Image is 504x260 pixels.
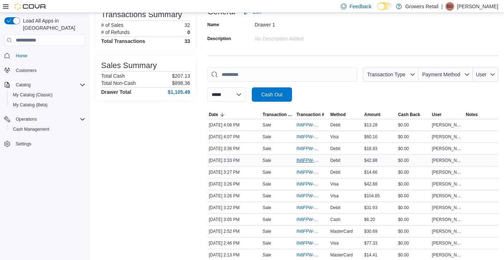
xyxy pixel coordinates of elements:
span: $13.28 [364,122,377,128]
p: Sale [263,146,271,151]
button: User [473,67,498,82]
p: $207.13 [172,73,190,79]
span: $30.69 [364,228,377,234]
button: Settings [1,139,88,149]
span: [PERSON_NAME] [432,169,463,175]
div: Ben Dick [446,2,454,11]
span: Load All Apps in [GEOGRAPHIC_DATA] [20,17,85,32]
span: Feedback [349,3,371,10]
div: $0.00 [397,251,430,259]
span: Home [16,53,27,59]
input: This is a search bar. As you type, the results lower in the page will automatically filter. [207,67,357,82]
button: Home [1,50,88,61]
span: Notes [466,112,478,117]
span: Debit [330,122,340,128]
span: [PERSON_NAME] [432,181,463,187]
a: My Catalog (Classic) [10,91,56,99]
span: IN6FPW-2031968 [296,146,320,151]
button: Method [329,110,363,119]
span: My Catalog (Beta) [10,101,85,109]
span: Visa [330,193,339,199]
button: Catalog [1,80,88,90]
p: Sale [263,252,271,258]
button: IN6FPW-2031947 [296,203,327,212]
p: Sale [263,134,271,140]
div: $0.00 [397,192,430,200]
span: User [432,112,442,117]
div: [DATE] 4:07 PM [207,133,261,141]
span: $77.33 [364,240,377,246]
span: IN6FPW-2031904 [296,240,320,246]
button: IN6FPW-2031864 [296,251,327,259]
span: $18.93 [364,146,377,151]
a: Settings [13,140,34,148]
h4: Total Transactions [101,38,145,44]
span: Transaction Type [263,112,293,117]
span: $31.93 [364,205,377,211]
button: Cash Management [7,124,88,134]
div: $0.00 [397,203,430,212]
span: Debit [330,205,340,211]
span: My Catalog (Classic) [13,92,53,98]
button: Transaction # [295,110,329,119]
div: $0.00 [397,144,430,153]
span: Amount [364,112,380,117]
p: 32 [184,22,190,28]
div: $0.00 [397,215,430,224]
div: [DATE] 3:36 PM [207,144,261,153]
span: Debit [330,158,340,163]
div: No Description added [255,33,351,42]
span: Customers [13,66,85,75]
span: My Catalog (Beta) [13,102,48,108]
button: IN6FPW-2032014 [296,121,327,129]
span: IN6FPW-2031947 [296,205,320,211]
span: IN6FPW-2031929 [296,217,320,222]
button: IN6FPW-2031968 [296,144,327,153]
button: Transaction Type [363,67,418,82]
span: Catalog [13,81,85,89]
p: Sale [263,122,271,128]
p: [PERSON_NAME] [457,2,498,11]
p: Sale [263,193,271,199]
a: Customers [13,66,39,75]
span: Home [13,51,85,60]
button: User [430,110,464,119]
span: Catalog [16,82,30,88]
span: User [476,72,487,77]
p: Sale [263,228,271,234]
p: Growers Retail [405,2,439,11]
p: Sale [263,181,271,187]
p: Sale [263,240,271,246]
div: [DATE] 3:26 PM [207,192,261,200]
span: Transaction Type [367,72,405,77]
button: Transaction Type [261,110,295,119]
span: Cash [330,217,340,222]
input: Dark Mode [377,3,392,10]
span: IN6FPW-2031950 [296,193,320,199]
button: Payment Method [418,67,473,82]
div: [DATE] 4:08 PM [207,121,261,129]
span: [PERSON_NAME] [432,134,463,140]
span: Visa [330,181,339,187]
span: [PERSON_NAME] [432,252,463,258]
img: Cova [14,3,47,10]
a: My Catalog (Beta) [10,101,51,109]
span: BD [447,2,453,11]
span: IN6FPW-2031912 [296,228,320,234]
button: My Catalog (Beta) [7,100,88,110]
span: Visa [330,240,339,246]
button: IN6FPW-2031965 [296,156,327,165]
span: [PERSON_NAME] [432,240,463,246]
h3: Sales Summary [101,61,157,70]
span: [PERSON_NAME] [432,122,463,128]
h6: Total Non-Cash [101,80,136,86]
button: IN6FPW-2031904 [296,239,327,247]
button: My Catalog (Classic) [7,90,88,100]
p: Sale [263,205,271,211]
span: $104.85 [364,193,380,199]
p: $898.36 [172,80,190,86]
span: IN6FPW-2032013 [296,134,320,140]
div: [DATE] 3:33 PM [207,156,261,165]
div: $0.00 [397,180,430,188]
span: IN6FPW-2031952 [296,181,320,187]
